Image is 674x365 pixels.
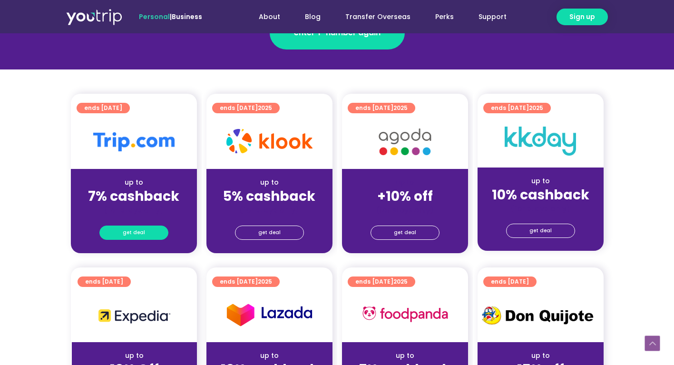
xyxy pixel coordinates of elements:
span: | [139,12,202,21]
span: get deal [258,226,281,239]
a: ends [DATE]2025 [212,276,280,287]
span: 2025 [529,104,543,112]
a: ends [DATE] [77,103,130,113]
span: 2025 [258,104,272,112]
a: ends [DATE]2025 [348,103,415,113]
a: ends [DATE]2025 [212,103,280,113]
a: ends [DATE]2025 [483,103,551,113]
span: up to [396,178,414,187]
span: ends [DATE] [84,103,122,113]
span: 2025 [258,277,272,286]
a: ends [DATE] [78,276,131,287]
a: Support [466,8,519,26]
span: ends [DATE] [491,276,529,287]
strong: 5% cashback [223,187,315,206]
div: up to [485,176,596,186]
span: get deal [394,226,416,239]
span: ends [DATE] [491,103,543,113]
a: get deal [371,226,440,240]
div: up to [79,351,189,361]
strong: 7% cashback [88,187,179,206]
span: ends [DATE] [355,103,408,113]
div: up to [350,351,460,361]
span: get deal [123,226,145,239]
span: ends [DATE] [220,276,272,287]
div: (for stays only) [78,205,189,215]
nav: Menu [228,8,519,26]
div: (for stays only) [485,204,596,214]
a: get deal [235,226,304,240]
div: up to [78,178,189,187]
div: up to [214,351,325,361]
a: ends [DATE]2025 [348,276,415,287]
a: Transfer Overseas [333,8,423,26]
a: About [246,8,293,26]
span: get deal [529,224,552,237]
a: get deal [506,224,575,238]
span: ends [DATE] [355,276,408,287]
span: Sign up [569,12,595,22]
div: up to [485,351,596,361]
div: (for stays only) [350,205,460,215]
span: ends [DATE] [85,276,123,287]
a: Blog [293,8,333,26]
strong: 10% cashback [492,186,589,204]
span: 2025 [393,277,408,286]
a: Sign up [557,9,608,25]
span: ends [DATE] [220,103,272,113]
a: ends [DATE] [483,276,537,287]
div: up to [214,178,325,187]
a: Business [172,12,202,21]
span: Personal [139,12,170,21]
a: get deal [99,226,168,240]
span: 2025 [393,104,408,112]
strong: +10% off [377,187,433,206]
a: Perks [423,8,466,26]
div: (for stays only) [214,205,325,215]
